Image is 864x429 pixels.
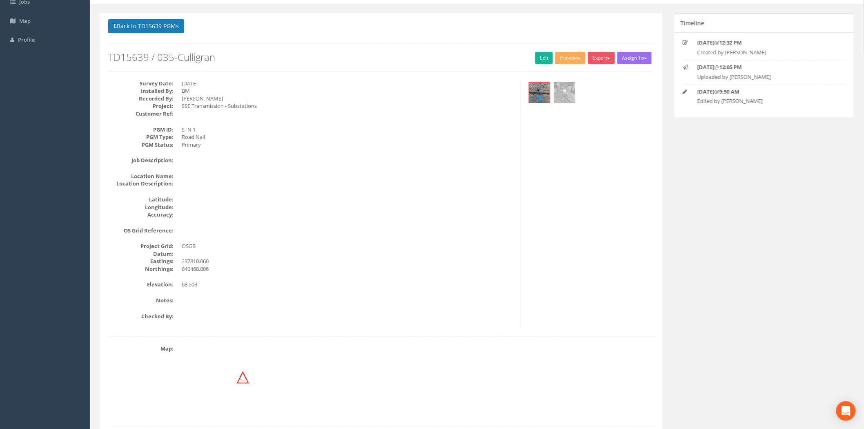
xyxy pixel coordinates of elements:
[108,126,174,134] dt: PGM ID:
[108,211,174,219] dt: Accuracy:
[182,80,514,87] dd: [DATE]
[108,141,174,149] dt: PGM Status:
[182,141,514,149] dd: Primary
[836,401,856,421] div: Open Intercom Messenger
[697,49,831,56] p: Created by [PERSON_NAME]
[108,19,184,33] button: Back to TD15639 PGMs
[108,227,174,235] dt: OS Grid Reference:
[588,52,615,64] button: Export
[108,257,174,265] dt: Eastings:
[719,88,739,95] strong: 9:50 AM
[529,82,550,103] img: 7c4ed75b-81a4-c9a2-9390-b2609b1ee590_127f24a4-6dab-3217-296a-f0f00cb43087_thumb.jpg
[719,63,742,71] strong: 12:05 PM
[108,133,174,141] dt: PGM Type:
[554,82,575,103] img: 7c4ed75b-81a4-c9a2-9390-b2609b1ee590_9183b1b2-a638-0c21-1d27-87781fb5a203_thumb.jpg
[108,281,174,288] dt: Elevation:
[697,63,715,71] strong: [DATE]
[182,87,514,95] dd: BM
[108,156,174,164] dt: Job Description:
[182,126,514,134] dd: STN 1
[19,17,31,25] span: Map
[182,133,514,141] dd: Road Nail
[108,345,174,353] dt: Map:
[182,242,514,250] dd: OSGB
[697,39,715,46] strong: [DATE]
[108,297,174,304] dt: Notes:
[681,20,704,26] h5: Timeline
[108,102,174,110] dt: Project:
[237,371,249,384] img: map_target.png
[697,39,831,47] p: @
[108,250,174,258] dt: Datum:
[182,257,514,265] dd: 237810.060
[108,87,174,95] dt: Installed By:
[617,52,652,64] button: Assign To
[108,196,174,203] dt: Latitude:
[697,63,831,71] p: @
[108,242,174,250] dt: Project Grid:
[108,172,174,180] dt: Location Name:
[535,52,553,64] a: Edit
[108,313,174,320] dt: Checked By:
[555,52,586,64] button: Preview
[182,281,514,288] dd: 68.508
[108,95,174,103] dt: Recorded By:
[697,88,831,96] p: @
[108,265,174,273] dt: Northings:
[108,110,174,118] dt: Customer Ref:
[182,102,514,110] dd: SSE Transmission - Substations
[182,95,514,103] dd: [PERSON_NAME]
[719,39,742,46] strong: 12:32 PM
[697,88,715,95] strong: [DATE]
[108,203,174,211] dt: Longitude:
[697,73,831,81] p: Uploaded by [PERSON_NAME]
[108,80,174,87] dt: Survey Date:
[108,180,174,188] dt: Location Description:
[18,36,35,43] span: Profile
[108,52,654,63] h2: TD15639 / 035-Culligran
[182,265,514,273] dd: 840468.806
[697,97,831,105] p: Edited by [PERSON_NAME]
